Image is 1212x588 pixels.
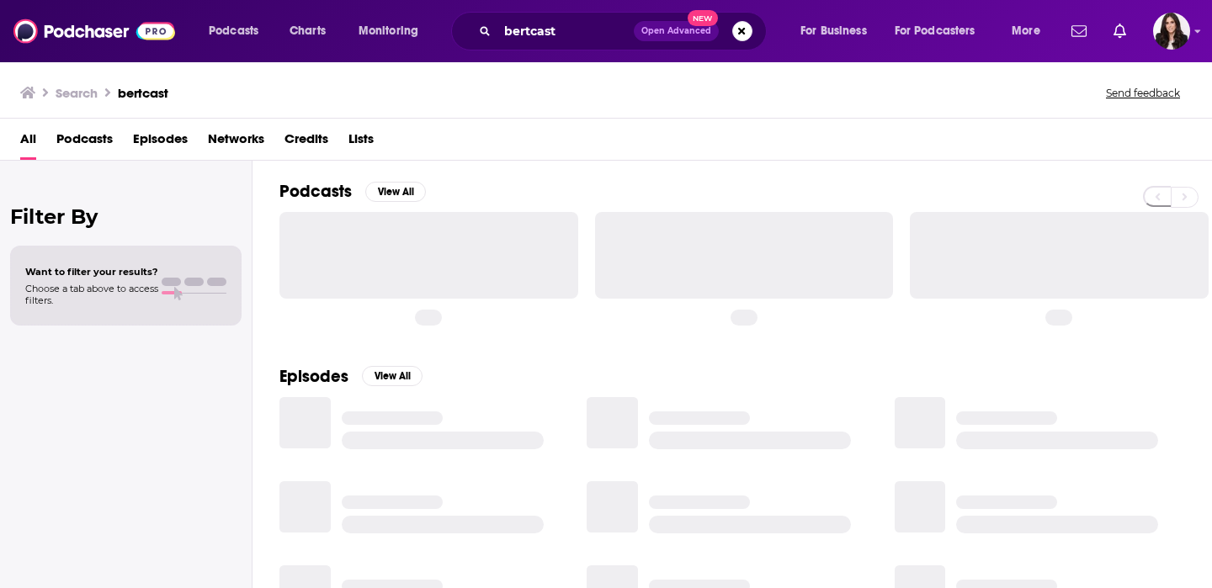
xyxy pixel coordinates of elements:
[1101,86,1185,100] button: Send feedback
[279,181,352,202] h2: Podcasts
[279,366,423,387] a: EpisodesView All
[279,366,348,387] h2: Episodes
[208,125,264,160] a: Networks
[1153,13,1190,50] span: Logged in as RebeccaShapiro
[133,125,188,160] a: Episodes
[362,366,423,386] button: View All
[279,181,426,202] a: PodcastsView All
[1153,13,1190,50] button: Show profile menu
[20,125,36,160] a: All
[197,18,280,45] button: open menu
[1107,17,1133,45] a: Show notifications dropdown
[634,21,719,41] button: Open AdvancedNew
[365,182,426,202] button: View All
[1012,19,1040,43] span: More
[279,18,336,45] a: Charts
[467,12,783,50] div: Search podcasts, credits, & more...
[1153,13,1190,50] img: User Profile
[1000,18,1061,45] button: open menu
[284,125,328,160] a: Credits
[209,19,258,43] span: Podcasts
[800,19,867,43] span: For Business
[290,19,326,43] span: Charts
[359,19,418,43] span: Monitoring
[56,125,113,160] a: Podcasts
[348,125,374,160] a: Lists
[884,18,1000,45] button: open menu
[641,27,711,35] span: Open Advanced
[10,204,242,229] h2: Filter By
[497,18,634,45] input: Search podcasts, credits, & more...
[13,15,175,47] img: Podchaser - Follow, Share and Rate Podcasts
[347,18,440,45] button: open menu
[25,283,158,306] span: Choose a tab above to access filters.
[1065,17,1093,45] a: Show notifications dropdown
[25,266,158,278] span: Want to filter your results?
[688,10,718,26] span: New
[56,85,98,101] h3: Search
[789,18,888,45] button: open menu
[118,85,168,101] h3: bertcast
[895,19,975,43] span: For Podcasters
